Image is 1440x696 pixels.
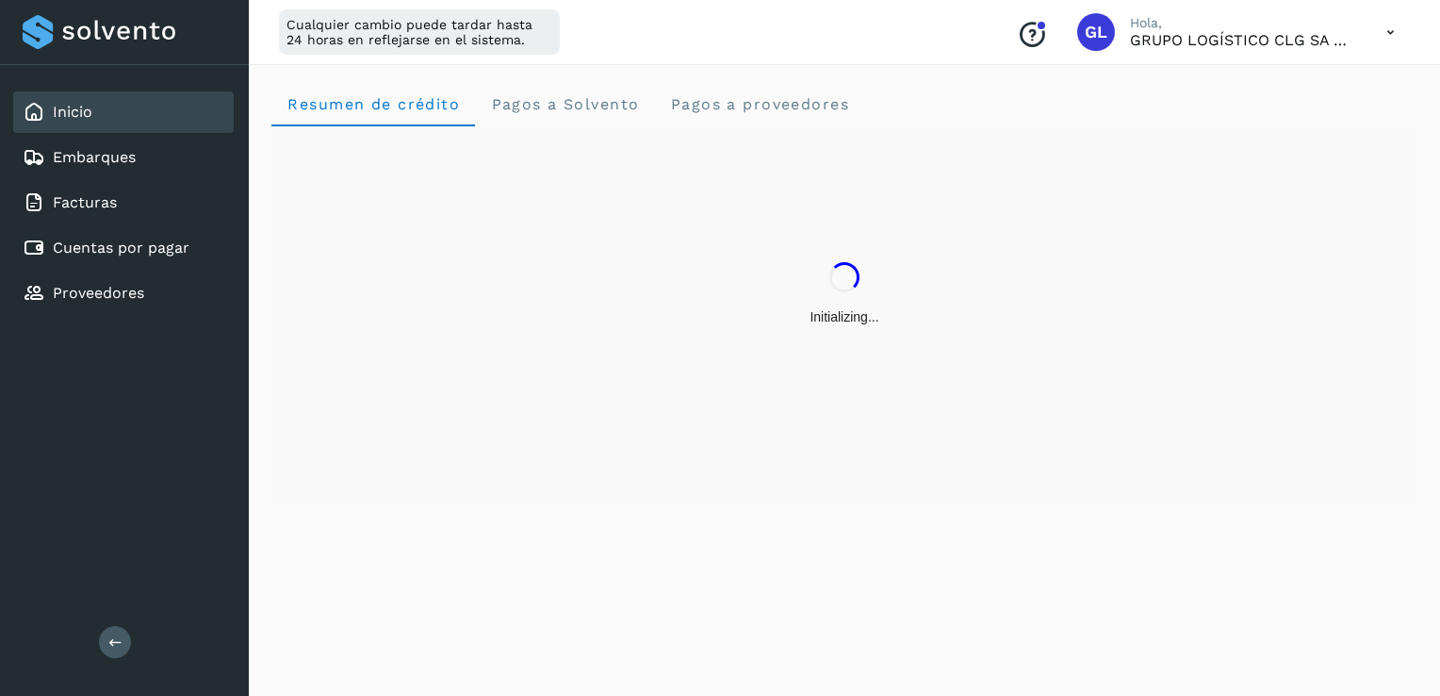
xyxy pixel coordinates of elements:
[13,227,234,269] div: Cuentas por pagar
[1130,15,1356,31] p: Hola,
[286,95,460,113] span: Resumen de crédito
[53,284,144,302] a: Proveedores
[490,95,639,113] span: Pagos a Solvento
[53,103,92,121] a: Inicio
[13,182,234,224] div: Facturas
[669,95,849,113] span: Pagos a proveedores
[13,273,234,314] div: Proveedores
[53,148,136,166] a: Embarques
[279,9,560,55] div: Cualquier cambio puede tardar hasta 24 horas en reflejarse en el sistema.
[1130,31,1356,49] p: GRUPO LOGÍSTICO CLG SA DE CV
[53,239,189,257] a: Cuentas por pagar
[53,193,117,211] a: Facturas
[13,91,234,133] div: Inicio
[13,137,234,178] div: Embarques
